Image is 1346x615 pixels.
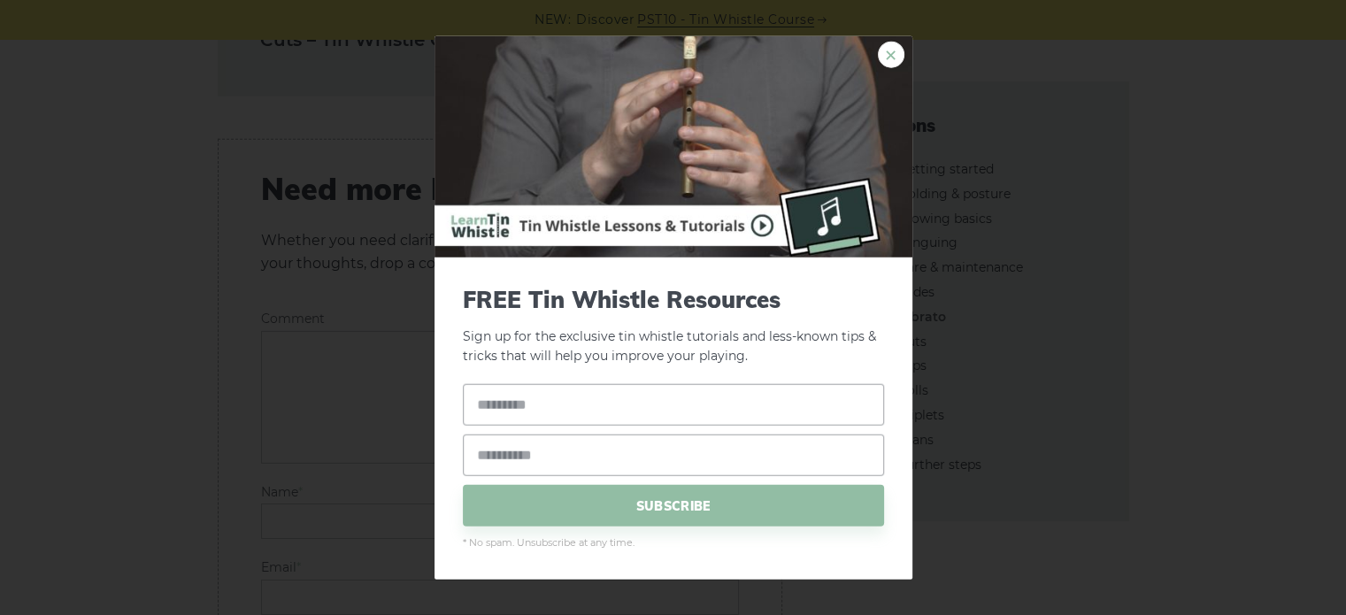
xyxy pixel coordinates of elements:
span: * No spam. Unsubscribe at any time. [463,535,884,551]
img: Tin Whistle Buying Guide Preview [435,35,912,257]
span: SUBSCRIBE [463,485,884,527]
p: Sign up for the exclusive tin whistle tutorials and less-known tips & tricks that will help you i... [463,285,884,366]
span: FREE Tin Whistle Resources [463,285,884,312]
a: × [878,41,904,67]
